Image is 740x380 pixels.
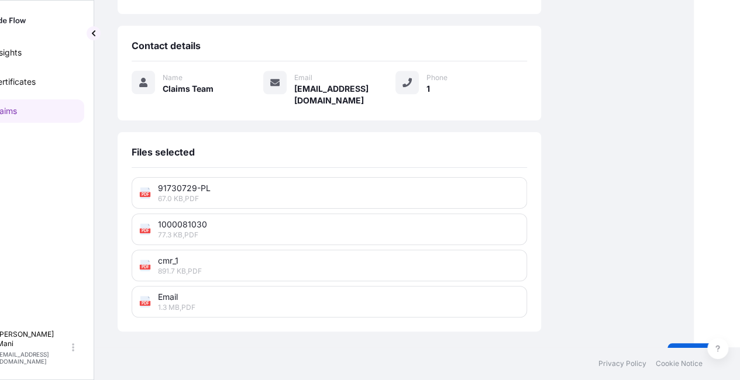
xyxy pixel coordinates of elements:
span: 1.3 MB , PDF [158,303,519,312]
span: 1000081030 [158,219,519,230]
text: PDF [142,301,149,305]
p: Confirm [677,347,707,358]
span: Claims Team [163,83,214,95]
span: Contact details [132,40,201,51]
span: Email [158,291,519,303]
span: Email [294,73,312,82]
span: cmr_1 [158,255,519,267]
span: Name [163,73,183,82]
a: Privacy Policy [598,359,646,368]
span: 67.0 KB , PDF [158,194,519,203]
button: Confirm [667,343,717,362]
a: Cookie Notice [656,359,703,368]
span: 891.7 KB , PDF [158,267,519,276]
span: Files selected [132,146,195,158]
p: Back [139,347,158,358]
text: PDF [142,192,149,196]
text: PDF [142,229,149,233]
button: Back [118,343,167,362]
span: 77.3 KB , PDF [158,230,519,240]
span: 91730729-PL [158,182,519,194]
span: [EMAIL_ADDRESS][DOMAIN_NAME] [294,83,395,106]
text: PDF [142,265,149,269]
span: 1 [426,83,430,95]
span: Phone [426,73,448,82]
